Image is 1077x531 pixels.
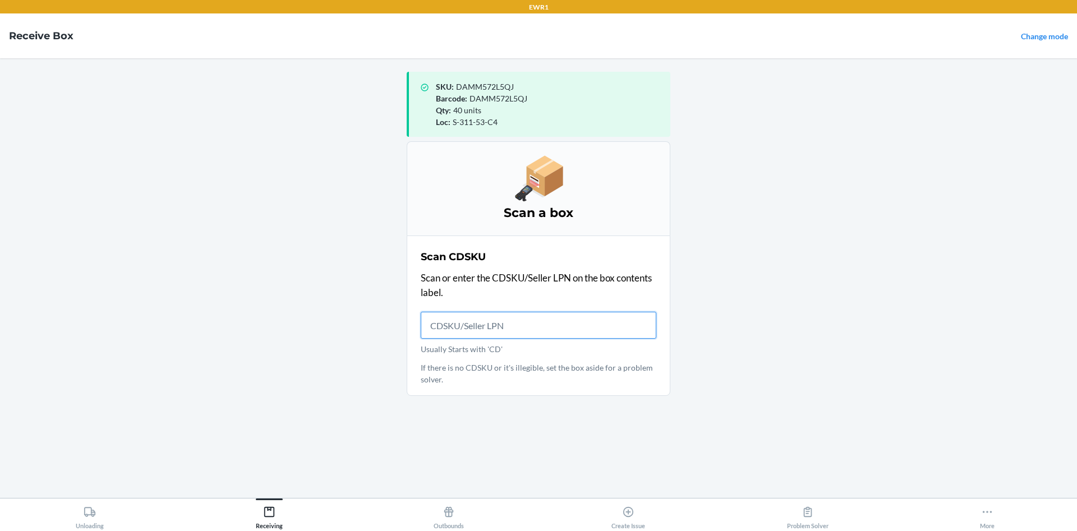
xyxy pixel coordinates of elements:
[421,271,656,299] p: Scan or enter the CDSKU/Seller LPN on the box contents label.
[787,501,829,529] div: Problem Solver
[421,343,656,355] p: Usually Starts with 'CD'
[529,2,549,12] p: EWR1
[436,94,467,103] span: Barcode :
[359,498,538,529] button: Outbounds
[9,29,73,43] h4: Receive Box
[538,498,718,529] button: Create Issue
[436,105,451,115] span: Qty :
[421,312,656,339] input: Usually Starts with 'CD'
[421,204,656,222] h3: Scan a box
[456,82,514,91] span: DAMM572L5QJ
[897,498,1077,529] button: More
[256,501,283,529] div: Receiving
[611,501,645,529] div: Create Issue
[436,82,454,91] span: SKU :
[421,250,486,264] h2: Scan CDSKU
[718,498,897,529] button: Problem Solver
[1021,31,1068,41] a: Change mode
[470,94,527,103] span: DAMM572L5QJ
[980,501,995,529] div: More
[453,117,498,127] span: S-311-53-C4
[436,117,450,127] span: Loc :
[179,498,359,529] button: Receiving
[453,105,481,115] span: 40 units
[434,501,464,529] div: Outbounds
[421,362,656,385] p: If there is no CDSKU or it's illegible, set the box aside for a problem solver.
[76,501,104,529] div: Unloading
